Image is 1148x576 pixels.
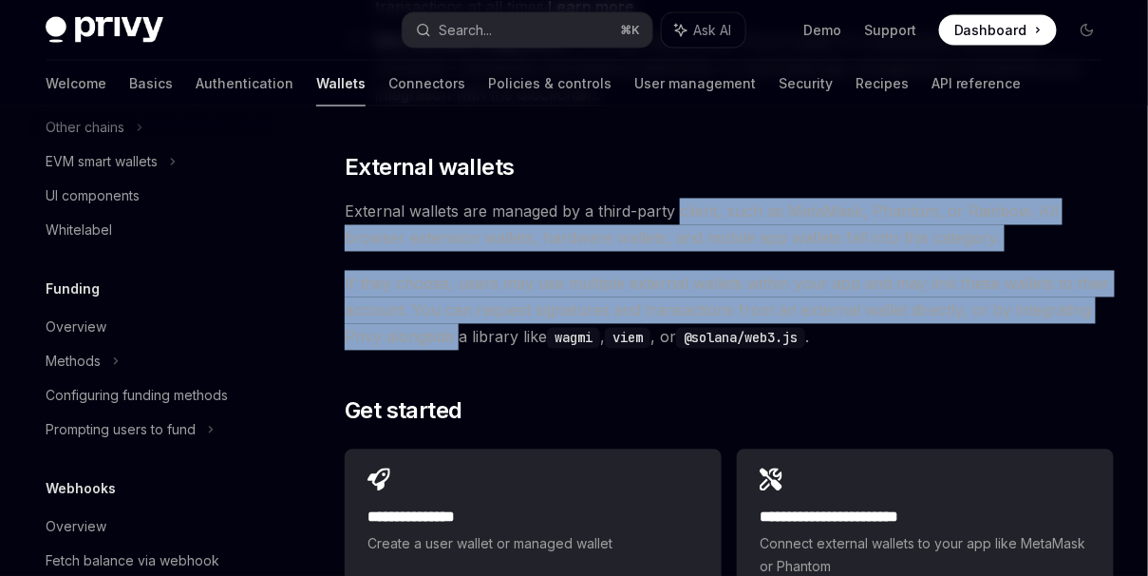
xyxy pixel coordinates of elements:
[46,61,106,106] a: Welcome
[30,509,273,544] a: Overview
[605,328,650,349] code: viem
[345,199,1114,252] span: External wallets are managed by a third-party client, such as MetaMask, Phantom, or Rainbow. All ...
[129,61,173,106] a: Basics
[46,549,219,572] div: Fetch balance via webhook
[488,61,612,106] a: Policies & controls
[46,184,140,207] div: UI components
[932,61,1022,106] a: API reference
[388,61,465,106] a: Connectors
[46,477,116,500] h5: Webhooks
[46,350,101,373] div: Methods
[46,515,106,538] div: Overview
[954,21,1027,40] span: Dashboard
[196,61,293,106] a: Authentication
[803,21,841,40] a: Demo
[46,150,158,173] div: EVM smart wallets
[621,23,641,38] span: ⌘ K
[939,15,1057,46] a: Dashboard
[634,61,756,106] a: User management
[46,278,100,300] h5: Funding
[694,21,732,40] span: Ask AI
[46,17,163,44] img: dark logo
[46,316,106,338] div: Overview
[662,13,745,48] button: Ask AI
[345,396,461,427] span: Get started
[779,61,833,106] a: Security
[1072,15,1102,46] button: Toggle dark mode
[676,328,805,349] code: @solana/web3.js
[856,61,909,106] a: Recipes
[864,21,916,40] a: Support
[547,328,600,349] code: wagmi
[439,19,492,42] div: Search...
[345,153,514,183] span: External wallets
[46,219,112,241] div: Whitelabel
[30,378,273,413] a: Configuring funding methods
[30,213,273,247] a: Whitelabel
[345,271,1114,351] span: If they choose, users may use multiple external wallets within your app and may link these wallet...
[30,179,273,213] a: UI components
[316,61,366,106] a: Wallets
[367,533,699,556] span: Create a user wallet or managed wallet
[46,418,196,441] div: Prompting users to fund
[30,310,273,344] a: Overview
[403,13,651,48] button: Search...⌘K
[46,384,228,407] div: Configuring funding methods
